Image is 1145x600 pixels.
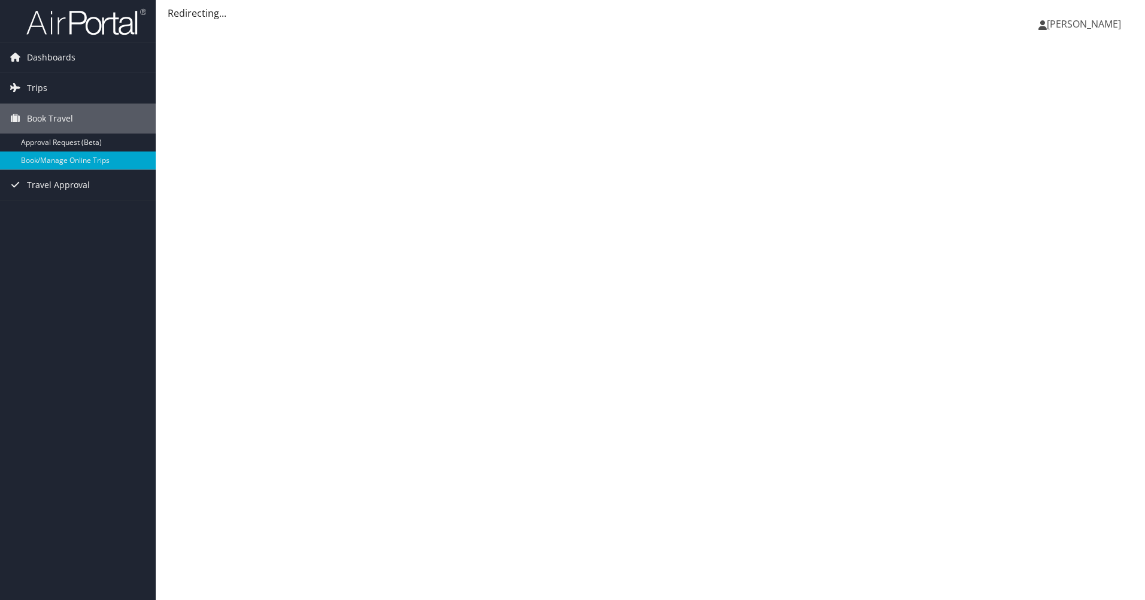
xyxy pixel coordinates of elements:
[27,170,90,200] span: Travel Approval
[27,104,73,134] span: Book Travel
[1047,17,1121,31] span: [PERSON_NAME]
[27,43,75,72] span: Dashboards
[1038,6,1133,42] a: [PERSON_NAME]
[27,73,47,103] span: Trips
[26,8,146,36] img: airportal-logo.png
[168,6,1133,20] div: Redirecting...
